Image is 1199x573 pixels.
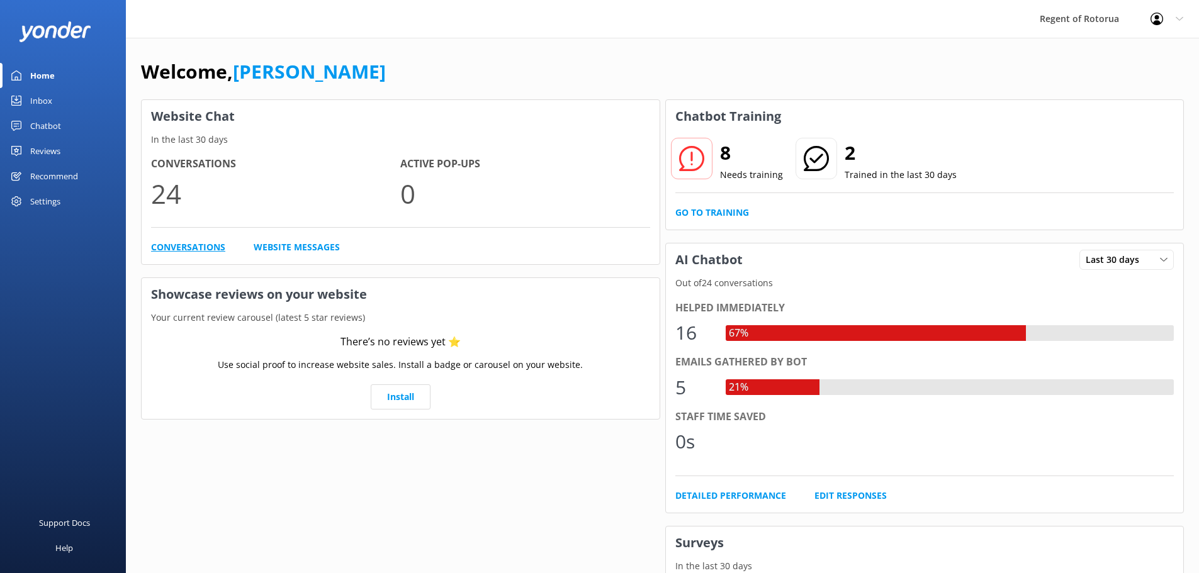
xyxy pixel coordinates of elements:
[1086,253,1147,267] span: Last 30 days
[400,172,650,214] p: 0
[726,379,751,396] div: 21%
[720,138,783,168] h2: 8
[30,113,61,138] div: Chatbot
[30,88,52,113] div: Inbox
[400,156,650,172] h4: Active Pop-ups
[666,276,1184,290] p: Out of 24 conversations
[151,240,225,254] a: Conversations
[814,489,887,503] a: Edit Responses
[254,240,340,254] a: Website Messages
[142,133,660,147] p: In the last 30 days
[371,384,431,409] a: Install
[675,318,713,348] div: 16
[141,57,386,87] h1: Welcome,
[30,138,60,164] div: Reviews
[675,372,713,403] div: 5
[666,100,791,133] h3: Chatbot Training
[151,156,400,172] h4: Conversations
[675,300,1174,316] div: Helped immediately
[666,559,1184,573] p: In the last 30 days
[675,426,713,457] div: 0s
[151,172,400,214] p: 24
[19,21,91,42] img: yonder-white-logo.png
[39,510,90,535] div: Support Docs
[30,164,78,189] div: Recommend
[675,409,1174,425] div: Staff time saved
[675,489,786,503] a: Detailed Performance
[845,168,957,182] p: Trained in the last 30 days
[341,334,461,350] div: There’s no reviews yet ⭐
[720,168,783,182] p: Needs training
[218,358,583,372] p: Use social proof to increase website sales. Install a badge or carousel on your website.
[726,325,751,342] div: 67%
[30,189,60,214] div: Settings
[666,526,1184,559] h3: Surveys
[30,63,55,88] div: Home
[675,354,1174,370] div: Emails gathered by bot
[666,243,752,276] h3: AI Chatbot
[142,100,660,133] h3: Website Chat
[675,206,749,220] a: Go to Training
[845,138,957,168] h2: 2
[233,58,386,84] a: [PERSON_NAME]
[142,278,660,311] h3: Showcase reviews on your website
[55,535,73,560] div: Help
[142,311,660,325] p: Your current review carousel (latest 5 star reviews)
